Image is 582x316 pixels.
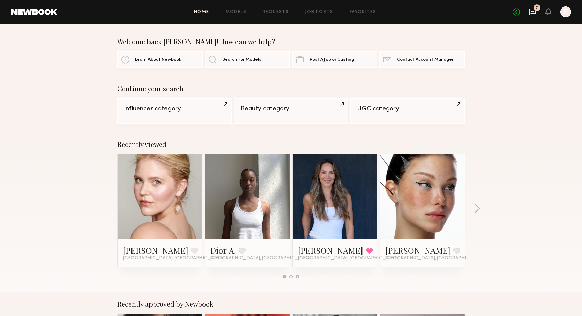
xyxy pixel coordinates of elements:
a: [PERSON_NAME] [298,245,363,256]
span: Search For Models [222,58,261,62]
a: E [560,6,571,17]
a: Learn About Newbook [117,51,203,68]
div: Recently approved by Newbook [117,300,465,308]
a: Home [194,10,209,14]
div: Welcome back [PERSON_NAME]! How can we help? [117,37,465,46]
a: Requests [263,10,289,14]
div: UGC category [357,106,458,112]
a: Beauty category [234,98,348,124]
span: Learn About Newbook [135,58,181,62]
span: [GEOGRAPHIC_DATA], [GEOGRAPHIC_DATA] [385,256,487,261]
div: Beauty category [241,106,341,112]
span: Post A Job or Casting [310,58,354,62]
a: Search For Models [205,51,290,68]
a: [PERSON_NAME] [385,245,451,256]
div: Recently viewed [117,140,465,148]
a: Contact Account Manager [379,51,465,68]
a: Dior A. [210,245,236,256]
div: Continue your search [117,84,465,93]
div: Influencer category [124,106,225,112]
a: [PERSON_NAME] [123,245,188,256]
a: UGC category [350,98,465,124]
a: Post A Job or Casting [292,51,377,68]
div: 7 [536,6,538,10]
span: Contact Account Manager [397,58,454,62]
a: Job Posts [305,10,333,14]
a: Models [226,10,246,14]
a: Favorites [350,10,376,14]
span: [GEOGRAPHIC_DATA], [GEOGRAPHIC_DATA] [298,256,399,261]
span: [GEOGRAPHIC_DATA], [GEOGRAPHIC_DATA] [123,256,224,261]
a: Influencer category [117,98,232,124]
a: 7 [529,8,536,16]
span: [GEOGRAPHIC_DATA], [GEOGRAPHIC_DATA] [210,256,312,261]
